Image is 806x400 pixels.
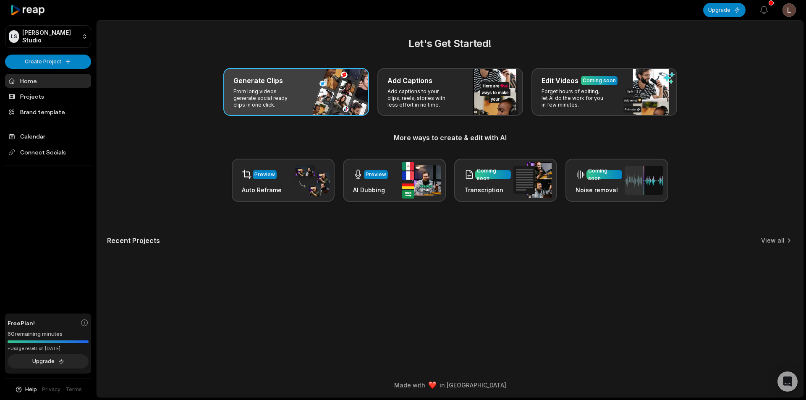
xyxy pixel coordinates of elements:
[25,386,37,393] span: Help
[542,76,578,86] h3: Edit Videos
[542,88,607,108] p: Forget hours of editing, let AI do the work for you in few minutes.
[107,236,160,245] h2: Recent Projects
[107,133,793,143] h3: More ways to create & edit with AI
[8,354,89,369] button: Upgrade
[9,30,19,43] div: LS
[65,386,82,393] a: Terms
[576,186,622,194] h3: Noise removal
[5,145,91,160] span: Connect Socials
[464,186,511,194] h3: Transcription
[291,164,330,197] img: auto_reframe.png
[42,386,60,393] a: Privacy
[625,166,663,195] img: noise_removal.png
[703,3,746,17] button: Upgrade
[387,88,453,108] p: Add captions to your clips, reels, stories with less effort in no time.
[233,88,298,108] p: From long videos generate social ready clips in one click.
[5,105,91,119] a: Brand template
[583,77,616,84] div: Coming soon
[8,345,89,352] div: *Usage resets on [DATE]
[477,167,509,182] div: Coming soon
[254,171,275,178] div: Preview
[513,162,552,198] img: transcription.png
[233,76,283,86] h3: Generate Clips
[5,55,91,69] button: Create Project
[107,36,793,51] h2: Let's Get Started!
[22,29,79,44] p: [PERSON_NAME] Studio
[15,386,37,393] button: Help
[8,319,35,327] span: Free Plan!
[366,171,386,178] div: Preview
[429,382,436,389] img: heart emoji
[5,129,91,143] a: Calendar
[777,371,798,392] div: Open Intercom Messenger
[105,381,796,390] div: Made with in [GEOGRAPHIC_DATA]
[353,186,388,194] h3: AI Dubbing
[5,89,91,103] a: Projects
[8,330,89,338] div: 60 remaining minutes
[588,167,620,182] div: Coming soon
[5,74,91,88] a: Home
[242,186,282,194] h3: Auto Reframe
[387,76,432,86] h3: Add Captions
[402,162,441,199] img: ai_dubbing.png
[761,236,785,245] a: View all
